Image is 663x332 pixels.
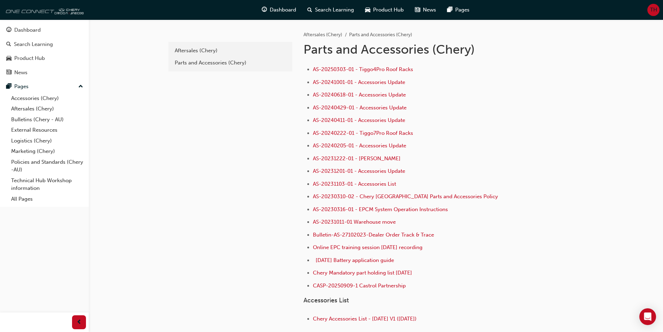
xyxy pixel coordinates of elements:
span: TH [650,6,657,14]
span: up-icon [78,82,83,91]
a: Bulletin-AS-27102023-Dealer Order Track & Trace [313,232,434,238]
a: Aftersales (Chery) [171,45,290,57]
a: Technical Hub Workshop information [8,175,86,194]
a: Dashboard [3,24,86,37]
a: AS-20240618-01 - Accessories Update [313,92,406,98]
a: AS-20230310-02 - Chery [GEOGRAPHIC_DATA] Parts and Accessories Policy [313,193,498,200]
div: News [14,69,27,77]
a: Bulletins (Chery - AU) [8,114,86,125]
span: news-icon [415,6,420,14]
a: Logistics (Chery) [8,136,86,146]
span: guage-icon [6,27,11,33]
span: guage-icon [262,6,267,14]
a: [DATE] Battery application guide [316,257,394,263]
a: AS-20240205-01 - Accessories Update [313,142,406,149]
span: search-icon [307,6,312,14]
a: pages-iconPages [442,3,475,17]
span: Product Hub [373,6,404,14]
a: AS-20240222-01 - Tiggo7Pro Roof Racks [313,130,413,136]
a: All Pages [8,194,86,204]
div: Pages [14,83,29,91]
div: Product Hub [14,54,45,62]
a: CASP-20250909-1 Castrol Partnership [313,283,406,289]
a: news-iconNews [409,3,442,17]
a: Aftersales (Chery) [8,103,86,114]
a: Aftersales (Chery) [303,32,342,38]
div: Aftersales (Chery) [175,47,286,55]
button: DashboardSearch LearningProduct HubNews [3,22,86,80]
div: Search Learning [14,40,53,48]
a: AS-20250303-01 - Tiggo4Pro Roof Racks [313,66,413,72]
li: Parts and Accessories (Chery) [349,31,412,39]
a: Online EPC training session [DATE] recording [313,244,423,250]
span: prev-icon [77,318,82,327]
h1: Parts and Accessories (Chery) [303,42,532,57]
a: AS-20230316-01 - EPCM System Operation Instructions [313,206,448,213]
a: News [3,66,86,79]
span: pages-icon [6,84,11,90]
a: Chery Mandatory part holding list [DATE] [313,270,412,276]
span: Pages [455,6,469,14]
a: AS-20240411-01 - Accessories Update [313,117,405,123]
a: Product Hub [3,52,86,65]
button: Pages [3,80,86,93]
a: Search Learning [3,38,86,51]
span: search-icon [6,41,11,48]
a: AS-20231103-01 - Accessories List [313,181,396,187]
span: Search Learning [315,6,354,14]
span: pages-icon [447,6,452,14]
a: External Resources [8,125,86,136]
a: Marketing (Chery) [8,146,86,157]
a: car-iconProduct Hub [360,3,409,17]
button: TH [647,4,660,16]
div: Open Intercom Messenger [639,308,656,325]
img: oneconnect [3,3,84,17]
div: Parts and Accessories (Chery) [175,59,286,67]
span: car-icon [365,6,370,14]
span: Dashboard [270,6,296,14]
span: news-icon [6,70,11,76]
a: AS-20241001-01 - Accessories Update [313,79,405,85]
a: Accessories (Chery) [8,93,86,104]
a: Parts and Accessories (Chery) [171,57,290,69]
div: Dashboard [14,26,41,34]
a: AS-20231222-01 - [PERSON_NAME] [313,155,401,162]
a: Chery Accessories List - [DATE] V1 ([DATE]) [313,316,417,322]
a: AS-20240429-01 - Accessories Update [313,105,407,111]
a: AS-20231011-01 Warehouse move [313,219,396,225]
span: News [423,6,436,14]
a: AS-20231201-01 - Accessories Update [313,168,405,174]
a: guage-iconDashboard [256,3,302,17]
span: car-icon [6,55,11,62]
a: Policies and Standards (Chery -AU) [8,157,86,175]
span: Accessories List [303,296,349,304]
a: search-iconSearch Learning [302,3,360,17]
